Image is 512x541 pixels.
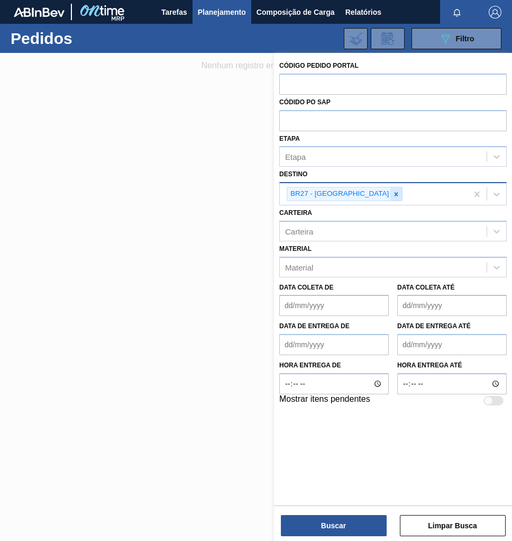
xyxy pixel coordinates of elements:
[279,98,331,106] label: Códido PO SAP
[285,263,313,272] div: Material
[397,322,471,330] label: Data de Entrega até
[279,209,312,217] label: Carteira
[279,135,300,142] label: Etapa
[344,28,368,49] div: Importar Negociações dos Pedidos
[397,358,507,373] label: Hora entrega até
[287,187,390,201] div: BR27 - [GEOGRAPHIC_DATA]
[279,394,370,407] label: Mostrar itens pendentes
[440,5,474,20] button: Notificações
[257,6,335,19] span: Composição de Carga
[345,6,381,19] span: Relatórios
[279,170,307,178] label: Destino
[397,284,454,291] label: Data coleta até
[456,34,474,43] span: Filtro
[397,334,507,355] input: dd/mm/yyyy
[279,295,389,316] input: dd/mm/yyyy
[279,62,359,69] label: Código Pedido Portal
[412,28,501,49] button: Filtro
[279,245,312,253] label: Material
[279,334,389,355] input: dd/mm/yyyy
[285,227,313,236] div: Carteira
[279,358,389,373] label: Hora entrega de
[279,322,350,330] label: Data de Entrega de
[14,7,65,17] img: TNhmsLtSVTkK8tSr43FrP2fwEKptu5GPRR3wAAAABJRU5ErkJggg==
[285,152,306,161] div: Etapa
[279,284,333,291] label: Data coleta de
[198,6,246,19] span: Planejamento
[161,6,187,19] span: Tarefas
[371,28,405,49] div: Solicitação de Revisão de Pedidos
[489,6,501,19] img: Logout
[397,295,507,316] input: dd/mm/yyyy
[11,32,147,44] h1: Pedidos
